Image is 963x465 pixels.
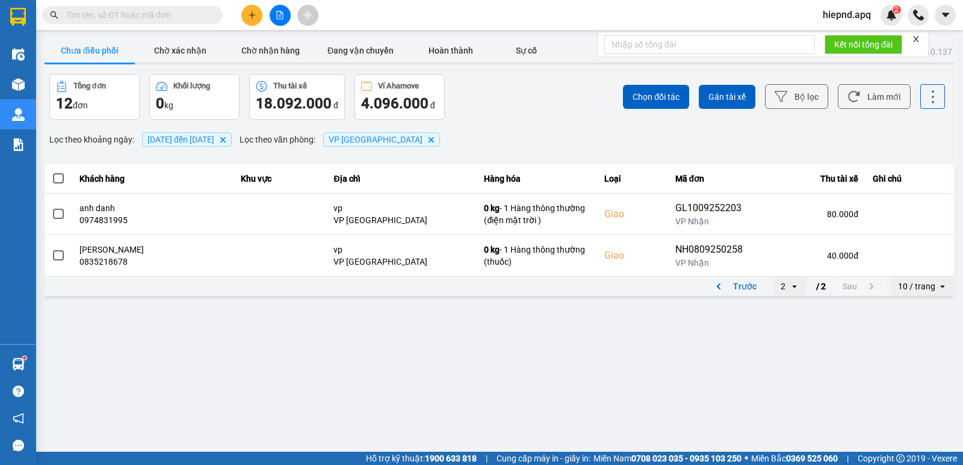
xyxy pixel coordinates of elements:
[323,132,440,147] span: VP Cầu Yên Xuân, close by backspace
[937,280,938,292] input: Selected 10 / trang.
[13,386,24,397] span: question-circle
[12,48,25,61] img: warehouse-icon
[79,202,227,214] div: anh danh
[12,138,25,151] img: solution-icon
[893,5,901,14] sup: 2
[219,136,226,143] svg: Delete
[361,95,429,112] span: 4.096.000
[56,95,73,112] span: 12
[66,8,208,22] input: Tìm tên, số ĐT hoặc mã đơn
[675,201,751,215] div: GL1009252203
[303,11,312,19] span: aim
[79,244,227,256] div: [PERSON_NAME]
[604,207,660,221] div: Giao
[333,202,469,214] div: vp
[816,279,826,294] span: / 2
[912,35,920,43] span: close
[497,452,590,465] span: Cung cấp máy in - giấy in:
[23,356,26,360] sup: 1
[765,84,828,109] button: Bộ lọc
[234,164,326,194] th: Khu vực
[427,136,435,143] svg: Delete
[813,7,881,22] span: hiepnd.apq
[50,11,58,19] span: search
[56,94,133,113] div: đơn
[72,164,234,194] th: Khách hàng
[249,74,345,120] button: Thu tài xế18.092.000 đ
[834,38,893,51] span: Kết nối tổng đài
[13,413,24,424] span: notification
[326,164,477,194] th: Địa chỉ
[766,208,859,220] div: 80.000 đ
[865,164,955,194] th: Ghi chú
[270,5,291,26] button: file-add
[355,74,445,120] button: Ví Ahamove4.096.000 đ
[333,244,469,256] div: vp
[156,95,164,112] span: 0
[699,85,755,109] button: Gán tài xế
[781,280,785,292] div: 2
[604,248,660,263] div: Giao
[135,38,225,63] button: Chờ xác nhận
[675,242,751,257] div: NH0809250258
[156,94,233,113] div: kg
[766,171,859,186] div: Thu tài xế
[45,38,135,63] button: Chưa điều phối
[12,108,25,121] img: warehouse-icon
[751,452,838,465] span: Miền Bắc
[894,5,899,14] span: 2
[913,10,924,20] img: phone-icon
[297,5,318,26] button: aim
[633,91,680,103] span: Chọn đối tác
[12,78,25,91] img: warehouse-icon
[149,74,240,120] button: Khối lượng0kg
[276,11,284,19] span: file-add
[604,35,815,54] input: Nhập số tổng đài
[256,94,338,113] div: đ
[240,133,315,146] span: Lọc theo văn phòng :
[49,74,140,120] button: Tổng đơn12đơn
[484,203,500,213] span: 0 kg
[241,5,262,26] button: plus
[477,164,597,194] th: Hàng hóa
[675,215,751,227] div: VP Nhận
[329,135,423,144] span: VP Cầu Yên Xuân
[142,132,232,147] span: 01/09/2025 đến 12/09/2025, close by backspace
[745,456,748,461] span: ⚪️
[79,256,227,268] div: 0835218678
[935,5,956,26] button: caret-down
[225,38,315,63] button: Chờ nhận hàng
[766,250,859,262] div: 40.000 đ
[484,202,590,226] div: - 1 Hàng thông thường (điện mặt trời )
[10,8,26,26] img: logo-vxr
[825,35,902,54] button: Kết nối tổng đài
[73,82,106,90] div: Tổng đơn
[938,282,947,291] svg: open
[173,82,210,90] div: Khối lượng
[597,164,667,194] th: Loại
[315,38,406,63] button: Đang vận chuyển
[593,452,742,465] span: Miền Nam
[361,94,438,113] div: đ
[484,245,500,254] span: 0 kg
[496,38,556,63] button: Sự cố
[406,38,496,63] button: Hoàn thành
[273,82,307,90] div: Thu tài xế
[486,452,488,465] span: |
[49,133,134,146] span: Lọc theo khoảng ngày :
[940,10,951,20] span: caret-down
[896,454,905,463] span: copyright
[847,452,849,465] span: |
[366,452,477,465] span: Hỗ trợ kỹ thuật:
[838,84,911,109] button: Làm mới
[708,91,746,103] span: Gán tài xế
[786,454,838,463] strong: 0369 525 060
[790,282,799,291] svg: open
[898,280,935,292] div: 10 / trang
[631,454,742,463] strong: 0708 023 035 - 0935 103 250
[484,244,590,268] div: - 1 Hàng thông thường (thuốc)
[256,95,332,112] span: 18.092.000
[248,11,256,19] span: plus
[425,454,477,463] strong: 1900 633 818
[333,214,469,226] div: VP [GEOGRAPHIC_DATA]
